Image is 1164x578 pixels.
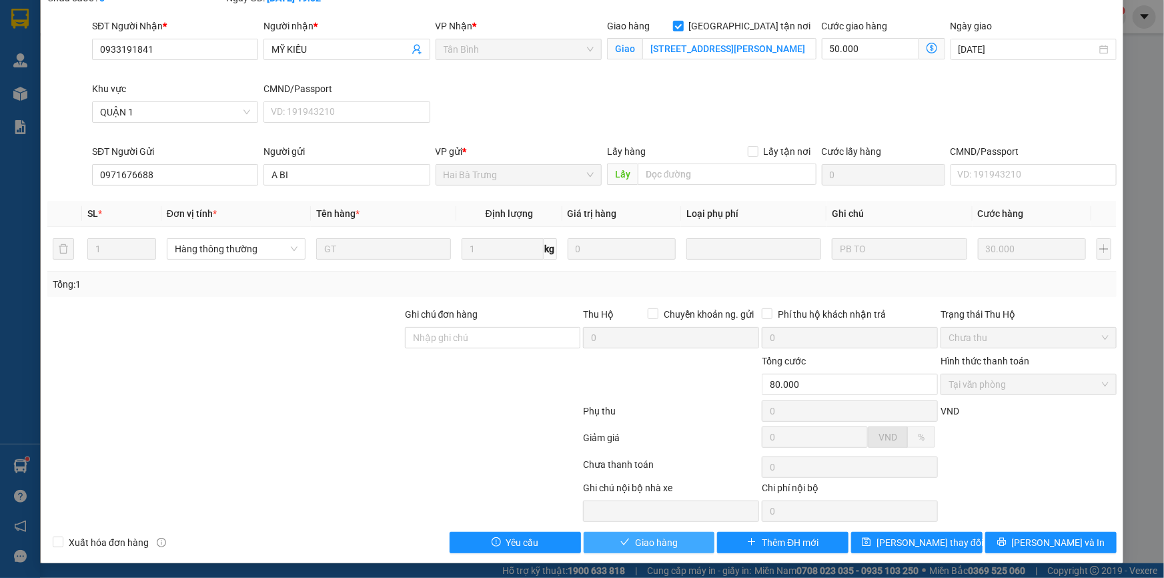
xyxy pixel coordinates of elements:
[436,21,473,31] span: VP Nhận
[758,144,816,159] span: Lấy tận nơi
[175,239,298,259] span: Hàng thông thường
[582,404,761,427] div: Phụ thu
[263,19,430,33] div: Người nhận
[1097,238,1111,260] button: plus
[747,537,756,548] span: plus
[63,535,154,550] span: Xuất hóa đơn hàng
[772,307,891,322] span: Phí thu hộ khách nhận trả
[444,39,594,59] span: Tân Bình
[568,238,676,260] input: 0
[941,307,1117,322] div: Trạng thái Thu Hộ
[100,102,250,122] span: QUẬN 1
[985,532,1117,553] button: printer[PERSON_NAME] và In
[607,38,642,59] span: Giao
[583,481,759,501] div: Ghi chú nội bộ nhà xe
[316,238,451,260] input: VD: Bàn, Ghế
[717,532,848,553] button: plusThêm ĐH mới
[822,146,882,157] label: Cước lấy hàng
[1012,535,1105,550] span: [PERSON_NAME] và In
[53,277,450,292] div: Tổng: 1
[620,537,630,548] span: check
[638,164,816,185] input: Dọc đường
[879,432,897,443] span: VND
[607,146,646,157] span: Lấy hàng
[263,81,430,96] div: CMND/Passport
[941,406,959,416] span: VND
[851,532,983,553] button: save[PERSON_NAME] thay đổi
[762,481,938,501] div: Chi phí nội bộ
[436,144,602,159] div: VP gửi
[918,432,925,443] span: %
[92,81,258,96] div: Khu vực
[582,457,761,481] div: Chưa thanh toán
[642,38,816,59] input: Giao tận nơi
[316,208,360,219] span: Tên hàng
[92,19,258,33] div: SĐT Người Nhận
[822,38,919,59] input: Cước giao hàng
[607,164,638,185] span: Lấy
[762,356,806,366] span: Tổng cước
[997,537,1007,548] span: printer
[927,43,937,53] span: dollar-circle
[959,42,1097,57] input: Ngày giao
[684,19,816,33] span: [GEOGRAPHIC_DATA] tận nơi
[486,208,533,219] span: Định lượng
[157,538,166,547] span: info-circle
[978,208,1024,219] span: Cước hàng
[951,144,1117,159] div: CMND/Passport
[762,535,818,550] span: Thêm ĐH mới
[951,21,993,31] label: Ngày giao
[444,165,594,185] span: Hai Bà Trưng
[492,537,501,548] span: exclamation-circle
[87,208,98,219] span: SL
[568,208,617,219] span: Giá trị hàng
[583,309,614,320] span: Thu Hộ
[822,164,945,186] input: Cước lấy hàng
[862,537,871,548] span: save
[681,201,826,227] th: Loại phụ phí
[584,532,715,553] button: checkGiao hàng
[949,328,1109,348] span: Chưa thu
[53,238,74,260] button: delete
[658,307,759,322] span: Chuyển khoản ng. gửi
[263,144,430,159] div: Người gửi
[949,374,1109,394] span: Tại văn phòng
[544,238,557,260] span: kg
[412,44,422,55] span: user-add
[167,208,217,219] span: Đơn vị tính
[506,535,539,550] span: Yêu cầu
[978,238,1087,260] input: 0
[405,309,478,320] label: Ghi chú đơn hàng
[92,144,258,159] div: SĐT Người Gửi
[607,21,650,31] span: Giao hàng
[635,535,678,550] span: Giao hàng
[941,356,1029,366] label: Hình thức thanh toán
[832,238,967,260] input: Ghi Chú
[582,430,761,454] div: Giảm giá
[450,532,581,553] button: exclamation-circleYêu cầu
[826,201,972,227] th: Ghi chú
[877,535,983,550] span: [PERSON_NAME] thay đổi
[822,21,888,31] label: Cước giao hàng
[405,327,581,348] input: Ghi chú đơn hàng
